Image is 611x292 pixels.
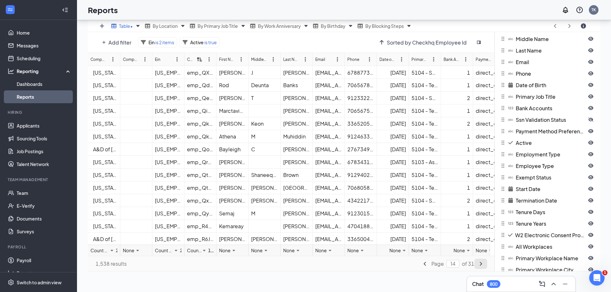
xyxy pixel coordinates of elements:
[516,93,556,100] span: Primary Job Title
[283,69,310,76] div: [PERSON_NAME]
[412,95,438,101] div: 5104 - Shift Leader
[379,133,406,140] div: [DATE]
[584,103,597,113] button: eye-open icon
[495,218,584,229] div: Tenure Years
[347,210,374,217] div: 9123015396
[495,183,584,194] div: Start Date
[219,210,246,217] div: Semaj
[155,146,182,153] div: [US_EMPLOYER_IDENTIFICATION_NUMBER]
[584,34,597,44] button: eye-open icon
[143,20,188,32] div: By Location
[495,33,584,44] div: Middle Name
[283,184,310,191] div: [GEOGRAPHIC_DATA]
[491,54,504,64] button: ellipsis-vertical icon
[251,146,278,153] div: C
[315,107,342,114] div: [EMAIL_ADDRESS][DOMAIN_NAME]
[516,266,573,273] span: Primary Workplace City
[219,159,246,165] div: [PERSON_NAME]
[495,206,584,217] div: Tenure Days
[108,39,132,46] span: Add filter
[17,145,72,158] a: Job Postings
[589,270,605,286] iframe: Intercom live chat
[98,37,135,47] button: plus icon
[93,210,117,217] div: [US_STATE] Foods LLC
[516,197,557,204] span: Termination Date
[584,218,597,229] button: eye-open icon
[93,184,117,191] div: [US_STATE] Foods LLC
[584,57,597,67] button: eye-open icon
[516,151,560,158] span: Employment Type
[495,149,584,160] div: Employment Type
[219,184,246,191] div: [PERSON_NAME]
[516,59,529,65] span: Email
[516,70,531,77] span: Phone
[476,133,502,140] div: direct_deposit
[516,36,549,42] span: Middle Name
[187,95,214,101] div: emp_QecKynIE7N6u3LRCzIq5
[459,54,472,64] button: ellipsis-vertical icon
[379,120,406,127] div: [DATE]
[490,281,497,287] div: 800
[249,20,311,32] div: By Work Anniversary
[560,279,570,289] button: Minimize
[110,20,143,32] div: Table•
[476,210,502,217] div: direct_deposit
[584,241,597,252] button: eye-open icon
[347,184,374,191] div: 7068058820
[17,90,72,103] a: Reports
[155,210,182,217] div: [US_EMPLOYER_IDENTIFICATION_NUMBER]
[155,69,182,76] div: [US_EMPLOYER_IDENTIFICATION_NUMBER]
[93,107,117,114] div: [US_STATE] Foods LLC
[444,56,459,63] div: Bank Accounts
[515,232,584,238] span: W2 Electronic Consent Provided
[155,171,182,178] div: [US_EMPLOYER_IDENTIFICATION_NUMBER]
[584,126,597,136] button: eye-open icon
[584,80,597,90] button: eye-open icon
[495,126,584,137] div: Payment Method Preference
[155,95,182,101] div: [US_EMPLOYER_IDENTIFICATION_NUMBER]
[251,197,278,204] div: [PERSON_NAME]
[62,7,68,13] svg: Collapse
[187,107,214,114] div: emp_QiXQ7ioTajEuuNzz3gmt
[219,133,246,140] div: Athena
[412,120,438,127] div: 5104 - Team Member
[412,82,438,88] div: 5104 - Team Member
[8,68,14,74] svg: Analysis
[561,280,569,288] svg: Minimize
[93,95,117,101] div: [US_STATE] Foods LLC
[363,54,376,64] button: ellipsis-vertical icon
[283,210,310,217] div: [PERSON_NAME]
[412,56,427,63] div: Primary Job Title
[267,54,280,64] button: ellipsis-vertical icon
[17,52,72,65] a: Scheduling
[379,159,406,165] div: [DATE]
[516,209,545,215] span: Tenure Days
[251,184,278,191] div: [PERSON_NAME]
[96,21,108,31] button: plus icon
[412,184,438,191] div: 5104 - Team Member
[93,146,117,153] div: A&D of [GEOGRAPHIC_DATA]
[591,7,596,13] div: TK
[444,146,470,153] div: 1
[444,120,470,127] div: 2
[155,56,160,63] div: Ein
[88,20,600,32] div: Views
[7,6,13,13] svg: WorkstreamLogo
[93,120,117,127] div: [US_STATE] Foods LLC
[187,184,214,191] div: emp_QtpqqvJ1XNNAGZHu0Q3O
[283,95,310,101] div: [PERSON_NAME]
[419,259,431,269] button: angle-left icon
[584,172,597,182] button: eye-open icon
[516,82,546,88] span: Date of Birth
[93,82,117,88] div: [US_STATE] Foods LLC
[8,279,14,286] svg: Settings
[516,128,584,135] span: Payment Method Preference
[17,267,72,279] a: Reports
[331,54,344,64] button: ellipsis-vertical icon
[219,120,246,127] div: [PERSON_NAME]
[315,184,342,191] div: [EMAIL_ADDRESS][DOMAIN_NAME]
[93,159,117,165] div: [US_STATE] Foods LLC
[219,69,246,76] div: [PERSON_NAME]
[17,68,72,74] div: Reporting
[219,82,246,88] div: Rod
